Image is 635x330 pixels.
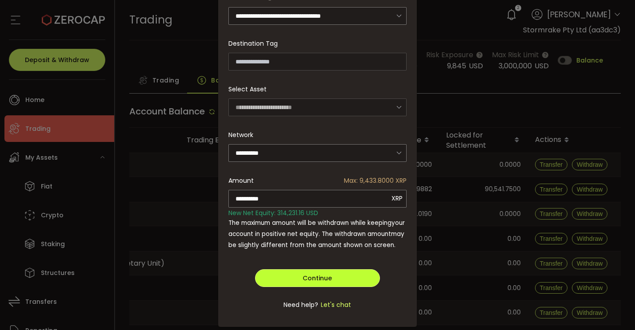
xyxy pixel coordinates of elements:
span: Continue [303,274,332,283]
span: Amount [228,172,254,189]
span: Max: 9,433.8000 XRP [344,172,407,189]
span: your account in positive net equity. The withdrawn amount [228,219,405,238]
span: Need help? [284,300,318,309]
label: Network [228,130,253,139]
span: XRP [391,194,403,203]
span: may be slightly different from the amount shown on screen. [228,230,404,249]
span: New Net Equity: 314,231.16 USD [228,208,318,217]
button: Continue [255,269,380,287]
span: The maximum amount will be withdrawn while keeping [228,219,391,227]
iframe: Chat Widget [591,287,635,330]
span: Let's chat [318,300,351,309]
